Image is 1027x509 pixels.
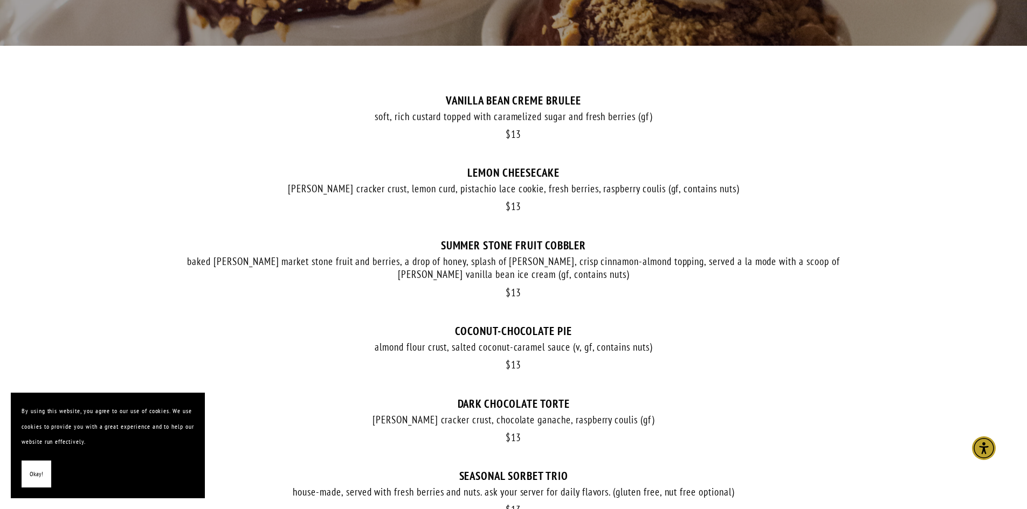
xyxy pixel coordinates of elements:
div: 13 [180,200,848,213]
div: SEASONAL SORBET TRIO [180,469,848,483]
span: Okay! [30,466,43,482]
span: $ [506,286,511,299]
p: By using this website, you agree to our use of cookies. We use cookies to provide you with a grea... [22,403,194,450]
div: [PERSON_NAME] cracker crust, chocolate ganache, raspberry coulis (gf) [180,413,848,427]
div: SUMMER STONE FRUIT COBBLER [180,239,848,252]
div: baked [PERSON_NAME] market stone fruit and berries, a drop of honey, splash of [PERSON_NAME], cri... [180,255,848,281]
span: $ [506,200,511,213]
span: $ [506,431,511,444]
button: Okay! [22,461,51,488]
div: soft, rich custard topped with caramelized sugar and fresh berries (gf) [180,110,848,123]
span: $ [506,358,511,371]
div: VANILLA BEAN CREME BRULEE [180,94,848,107]
div: house-made, served with fresh berries and nuts. ask your server for daily flavors. (gluten free, ... [180,485,848,499]
div: DARK CHOCOLATE TORTE [180,397,848,410]
div: COCONUT-CHOCOLATE PIE [180,324,848,338]
div: almond flour crust, salted coconut-caramel sauce (v, gf, contains nuts) [180,340,848,354]
div: Accessibility Menu [972,436,996,460]
div: 13 [180,431,848,444]
div: LEMON CHEESECAKE [180,166,848,179]
div: [PERSON_NAME] cracker crust, lemon curd, pistachio lace cookie, fresh berries, raspberry coulis (... [180,182,848,196]
span: $ [506,128,511,141]
div: 13 [180,128,848,141]
div: 13 [180,287,848,299]
div: 13 [180,359,848,371]
section: Cookie banner [11,393,205,498]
